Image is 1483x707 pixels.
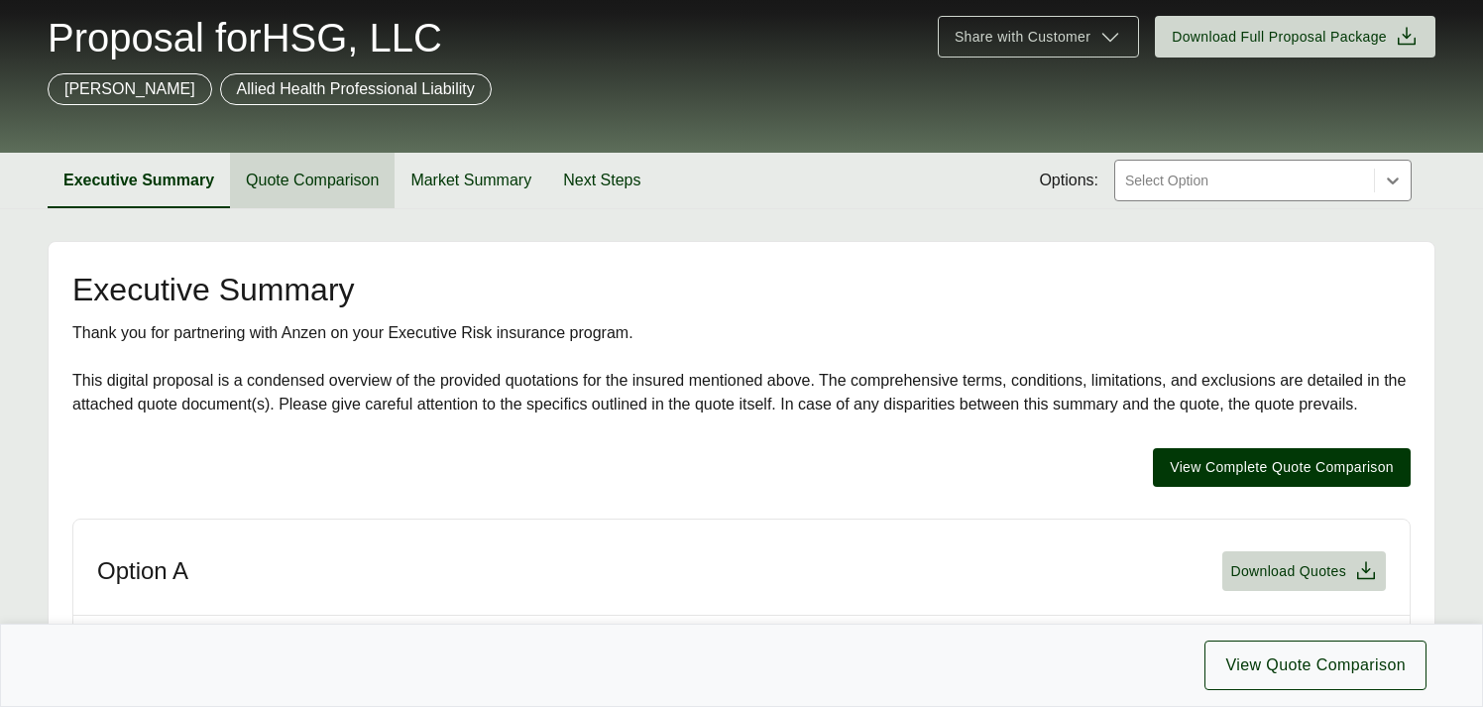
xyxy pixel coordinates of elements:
[1039,169,1098,192] span: Options:
[395,153,547,208] button: Market Summary
[72,274,1411,305] h2: Executive Summary
[1230,561,1346,582] span: Download Quotes
[1170,457,1394,478] span: View Complete Quote Comparison
[1153,448,1411,487] button: View Complete Quote Comparison
[48,18,442,58] span: Proposal for HSG, LLC
[237,77,475,101] p: Allied Health Professional Liability
[1204,641,1426,690] button: View Quote Comparison
[1225,653,1406,677] span: View Quote Comparison
[97,556,188,586] h3: Option A
[230,153,395,208] button: Quote Comparison
[1155,16,1435,58] button: Download Full Proposal Package
[1172,27,1387,48] span: Download Full Proposal Package
[64,77,195,101] p: [PERSON_NAME]
[72,321,1411,416] div: Thank you for partnering with Anzen on your Executive Risk insurance program. This digital propos...
[547,153,656,208] button: Next Steps
[1222,551,1386,591] button: Download Quotes
[955,27,1090,48] span: Share with Customer
[938,16,1139,58] button: Share with Customer
[48,153,230,208] button: Executive Summary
